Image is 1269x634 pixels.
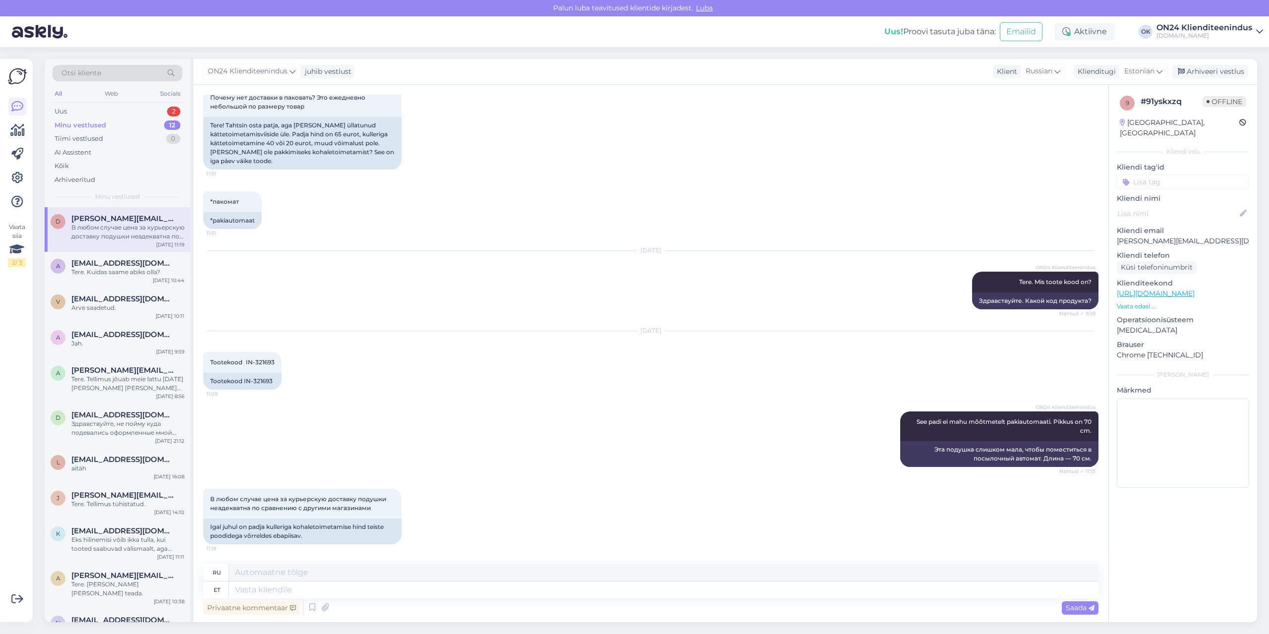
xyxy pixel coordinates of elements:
[1117,385,1249,396] p: Märkmed
[1000,22,1042,41] button: Emailid
[55,134,103,144] div: Tiimi vestlused
[1139,25,1153,39] div: OK
[71,500,184,509] div: Tere. Tellimus tühistatud.
[210,358,275,366] span: Tootekood IN-321693
[1066,603,1095,612] span: Saada
[71,535,184,553] div: Eks hilinemisi võib ikka tulla, kui tooted saabuvad välismaalt, aga üldjuhul selle tootjaga pigem...
[71,455,174,464] span: liiamichelson@hotmail.com
[1117,302,1249,311] p: Vaata edasi ...
[1117,208,1238,219] input: Lisa nimi
[71,223,184,241] div: В любом случае цена за курьерскую доставку подушки неадекватна по сравнению с другими магазинами
[8,223,26,267] div: Vaata siia
[214,581,220,598] div: et
[155,437,184,445] div: [DATE] 21:12
[1019,278,1092,286] span: Tere. Mis toote kood on?
[1036,403,1096,411] span: ON24 Klienditeenindus
[56,369,60,377] span: a
[693,3,716,12] span: Luba
[1054,23,1115,41] div: Aktiivne
[71,580,184,598] div: Tere. [PERSON_NAME] [PERSON_NAME] teada.
[56,334,60,341] span: a
[1117,289,1195,298] a: [URL][DOMAIN_NAME]
[203,519,402,544] div: Igal juhul on padja kulleriga kohaletoimetamise hind teiste poodidega võrreldes ebapiisav.
[71,294,174,303] span: Vilba.kadri@gmail.com
[884,26,996,38] div: Proovi tasuta juba täna:
[1026,66,1052,77] span: Russian
[164,120,180,130] div: 12
[208,66,288,77] span: ON24 Klienditeenindus
[972,292,1098,309] div: Здравствуйте. Какой код продукта?
[71,303,184,312] div: Arve saadetud.
[1117,236,1249,246] p: [PERSON_NAME][EMAIL_ADDRESS][DOMAIN_NAME]
[203,326,1098,335] div: [DATE]
[1058,467,1096,475] span: Nähtud ✓ 11:15
[55,107,67,116] div: Uus
[203,212,262,229] div: *pakiautomaat
[1124,66,1154,77] span: Estonian
[210,198,239,205] span: *пакомат
[206,545,243,552] span: 11:19
[167,107,180,116] div: 2
[1141,96,1203,108] div: # 91yskxzq
[203,601,300,615] div: Privaatne kommentaar
[56,262,60,270] span: A
[157,553,184,561] div: [DATE] 11:11
[71,419,184,437] div: Здравствуйте, не пойму куда подевались оформленные мной заказы. Один вроде должны привезти завтра...
[900,441,1098,467] div: Эта подушка слишком мала, чтобы поместиться в посылочный автомат. Длина — 70 см.
[55,120,106,130] div: Minu vestlused
[154,598,184,605] div: [DATE] 10:38
[57,459,60,466] span: l
[71,330,174,339] span: aulikristmann@gmail.com
[55,161,69,171] div: Kõik
[1117,315,1249,325] p: Operatsioonisüsteem
[71,616,174,625] span: nele.mandla@gmail.com
[1117,226,1249,236] p: Kliendi email
[156,348,184,355] div: [DATE] 9:59
[56,298,60,305] span: V
[71,366,174,375] span: anna.vaimel@gmail.com
[71,375,184,393] div: Tere. Tellimus jõuab meie lattu [DATE] [PERSON_NAME] [PERSON_NAME] saate Venipakilt teavituse, mi...
[1117,250,1249,261] p: Kliendi telefon
[203,373,282,390] div: Tootekood IN-321693
[166,134,180,144] div: 0
[1117,350,1249,360] p: Chrome [TECHNICAL_ID]
[1203,96,1246,107] span: Offline
[1120,117,1239,138] div: [GEOGRAPHIC_DATA], [GEOGRAPHIC_DATA]
[56,414,60,421] span: d
[1117,278,1249,288] p: Klienditeekond
[153,277,184,284] div: [DATE] 10:44
[206,390,243,398] span: 11:09
[156,241,184,248] div: [DATE] 11:19
[213,564,221,581] div: ru
[1117,370,1249,379] div: [PERSON_NAME]
[154,509,184,516] div: [DATE] 14:10
[71,259,174,268] span: Astaveiler@gmail.com
[1074,66,1116,77] div: Klienditugi
[206,170,243,177] span: 11:51
[57,494,59,502] span: j
[61,68,101,78] span: Otsi kliente
[210,495,388,512] span: В любом случае цена за курьерскую доставку подушки неадекватна по сравнению с другими магазинами
[203,117,402,170] div: Tere! Tahtsin osta patja, aga [PERSON_NAME] üllatunud kättetoimetamisviiside üle. Padja hind on 6...
[8,67,27,86] img: Askly Logo
[1058,310,1096,317] span: Nähtud ✓ 9:28
[56,218,60,225] span: D
[1117,174,1249,189] input: Lisa tag
[55,148,91,158] div: AI Assistent
[1117,340,1249,350] p: Brauser
[95,192,140,201] span: Minu vestlused
[1036,264,1096,271] span: ON24 Klienditeenindus
[156,393,184,400] div: [DATE] 8:56
[1117,147,1249,156] div: Kliendi info
[71,571,174,580] span: anna.kotovits@gmail.com
[103,87,120,100] div: Web
[56,575,60,582] span: a
[1117,261,1197,274] div: Küsi telefoninumbrit
[71,339,184,348] div: Jah.
[56,619,60,627] span: n
[55,175,95,185] div: Arhiveeritud
[1156,24,1263,40] a: ON24 Klienditeenindus[DOMAIN_NAME]
[203,246,1098,255] div: [DATE]
[71,410,174,419] span: dimas1524@yandex.ru
[1117,325,1249,336] p: [MEDICAL_DATA]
